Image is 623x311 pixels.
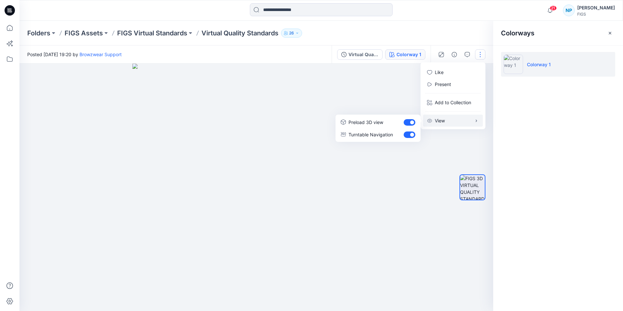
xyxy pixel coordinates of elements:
[501,29,534,37] h2: Colorways
[348,119,383,126] p: Preload 3D view
[563,5,575,16] div: NP
[348,131,393,138] p: Turntable Navigation
[504,55,523,74] img: Colorway 1
[65,29,103,38] a: FIGS Assets
[577,12,615,17] div: FIGS
[117,29,187,38] a: FIGS Virtual Standards
[79,52,122,57] a: Browzwear Support
[337,49,383,60] button: Virtual Quality Standards
[289,30,294,37] p: 26
[435,99,471,106] p: Add to Collection
[27,51,122,58] span: Posted [DATE] 19:20 by
[385,49,425,60] button: Colorway 1
[281,29,302,38] button: 26
[527,61,551,68] p: Colorway 1
[449,49,459,60] button: Details
[577,4,615,12] div: [PERSON_NAME]
[132,64,380,311] img: eyJhbGciOiJIUzI1NiIsImtpZCI6IjAiLCJzbHQiOiJzZXMiLCJ0eXAiOiJKV1QifQ.eyJkYXRhIjp7InR5cGUiOiJzdG9yYW...
[460,175,485,200] img: FIGS 3D VIRTUAL QUALITY STANDARDS 2025
[397,51,421,58] div: Colorway 1
[435,69,444,76] p: Like
[202,29,278,38] p: Virtual Quality Standards
[348,51,378,58] div: Virtual Quality Standards
[27,29,50,38] a: Folders
[550,6,557,11] span: 21
[435,117,445,124] p: View
[435,81,451,88] a: Present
